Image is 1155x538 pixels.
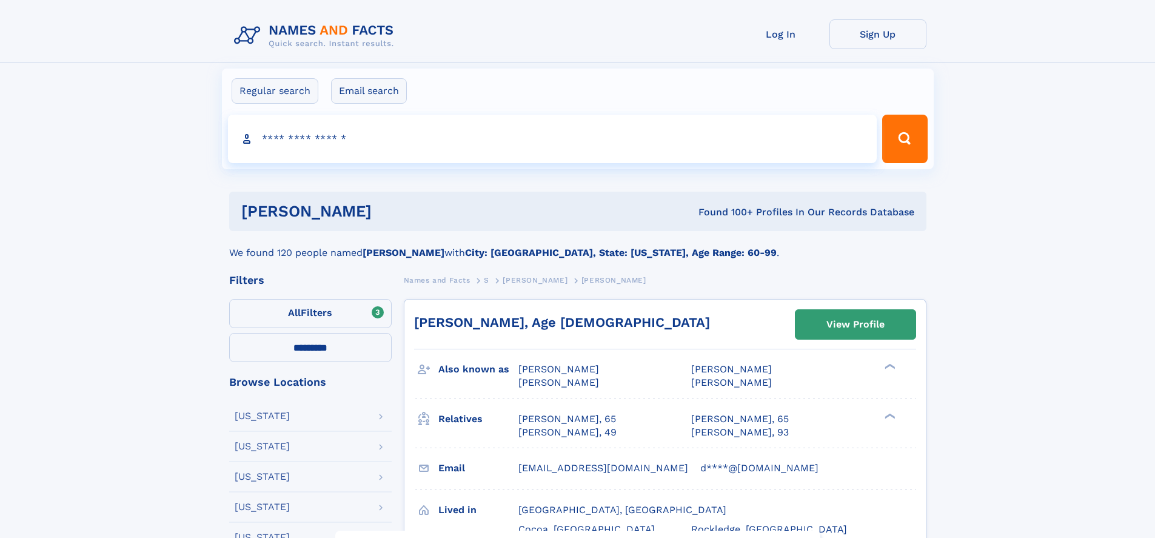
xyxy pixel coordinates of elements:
h3: Also known as [438,359,518,380]
h3: Lived in [438,500,518,520]
span: [PERSON_NAME] [691,377,772,388]
span: [PERSON_NAME] [518,363,599,375]
b: City: [GEOGRAPHIC_DATA], State: [US_STATE], Age Range: 60-99 [465,247,777,258]
span: All [288,307,301,318]
a: [PERSON_NAME], 49 [518,426,617,439]
b: [PERSON_NAME] [363,247,444,258]
span: [GEOGRAPHIC_DATA], [GEOGRAPHIC_DATA] [518,504,726,516]
span: [EMAIL_ADDRESS][DOMAIN_NAME] [518,462,688,474]
span: Rockledge, [GEOGRAPHIC_DATA] [691,523,847,535]
div: Found 100+ Profiles In Our Records Database [535,206,914,219]
a: Log In [732,19,829,49]
a: [PERSON_NAME] [503,272,567,287]
h1: [PERSON_NAME] [241,204,535,219]
a: [PERSON_NAME], Age [DEMOGRAPHIC_DATA] [414,315,710,330]
a: [PERSON_NAME], 93 [691,426,789,439]
button: Search Button [882,115,927,163]
span: [PERSON_NAME] [691,363,772,375]
input: search input [228,115,877,163]
div: [US_STATE] [235,442,290,451]
div: ❯ [882,412,896,420]
div: [US_STATE] [235,411,290,421]
div: [US_STATE] [235,502,290,512]
a: View Profile [795,310,916,339]
img: Logo Names and Facts [229,19,404,52]
a: S [484,272,489,287]
span: [PERSON_NAME] [503,276,567,284]
span: [PERSON_NAME] [518,377,599,388]
label: Regular search [232,78,318,104]
div: Filters [229,275,392,286]
a: Names and Facts [404,272,470,287]
h3: Email [438,458,518,479]
div: ❯ [882,363,896,371]
a: Sign Up [829,19,926,49]
a: [PERSON_NAME], 65 [518,412,616,426]
label: Filters [229,299,392,328]
h3: Relatives [438,409,518,429]
label: Email search [331,78,407,104]
span: [PERSON_NAME] [581,276,646,284]
div: [US_STATE] [235,472,290,482]
div: View Profile [826,311,885,338]
span: Cocoa, [GEOGRAPHIC_DATA] [518,523,655,535]
div: We found 120 people named with . [229,231,926,260]
span: S [484,276,489,284]
div: Browse Locations [229,377,392,388]
a: [PERSON_NAME], 65 [691,412,789,426]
